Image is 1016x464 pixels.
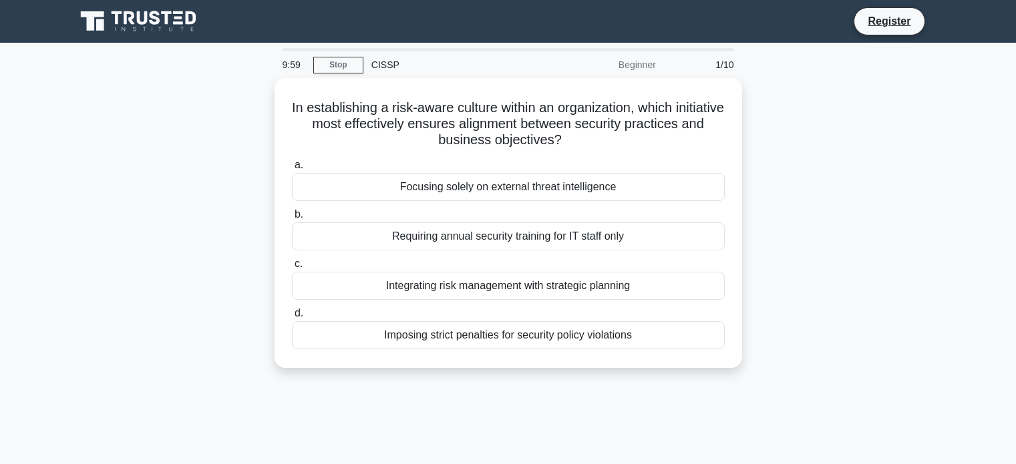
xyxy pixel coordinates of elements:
div: Requiring annual security training for IT staff only [292,222,725,250]
span: d. [295,307,303,318]
span: c. [295,258,303,269]
div: Beginner [547,51,664,78]
span: a. [295,159,303,170]
h5: In establishing a risk-aware culture within an organization, which initiative most effectively en... [291,99,726,149]
div: 9:59 [275,51,313,78]
div: 1/10 [664,51,742,78]
div: CISSP [363,51,547,78]
a: Register [860,13,918,29]
a: Stop [313,57,363,73]
div: Integrating risk management with strategic planning [292,272,725,300]
div: Focusing solely on external threat intelligence [292,173,725,201]
span: b. [295,208,303,220]
div: Imposing strict penalties for security policy violations [292,321,725,349]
